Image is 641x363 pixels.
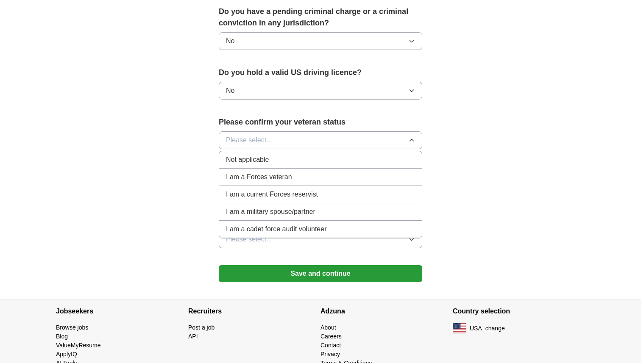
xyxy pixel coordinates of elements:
[226,207,315,217] span: I am a military spouse/partner
[485,324,505,333] button: change
[56,342,101,349] a: ValueMyResume
[226,189,318,200] span: I am a current Forces reservist
[56,324,88,331] a: Browse jobs
[226,234,272,244] span: Please select...
[320,342,341,349] a: Contact
[219,265,422,282] button: Save and continue
[56,351,77,357] a: ApplyIQ
[453,323,466,333] img: US flag
[219,32,422,50] button: No
[320,351,340,357] a: Privacy
[188,324,215,331] a: Post a job
[453,299,585,323] h4: Country selection
[226,155,269,165] span: Not applicable
[226,36,234,46] span: No
[219,230,422,248] button: Please select...
[188,333,198,340] a: API
[219,116,422,128] label: Please confirm your veteran status
[226,135,272,145] span: Please select...
[320,324,336,331] a: About
[470,324,482,333] span: USA
[56,333,68,340] a: Blog
[320,333,342,340] a: Careers
[219,6,422,29] label: Do you have a pending criminal charge or a criminal conviction in any jurisdiction?
[226,224,326,234] span: I am a cadet force audit volunteer
[226,172,292,182] span: I am a Forces veteran
[219,67,422,78] label: Do you hold a valid US driving licence?
[219,131,422,149] button: Please select...
[219,82,422,100] button: No
[226,86,234,96] span: No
